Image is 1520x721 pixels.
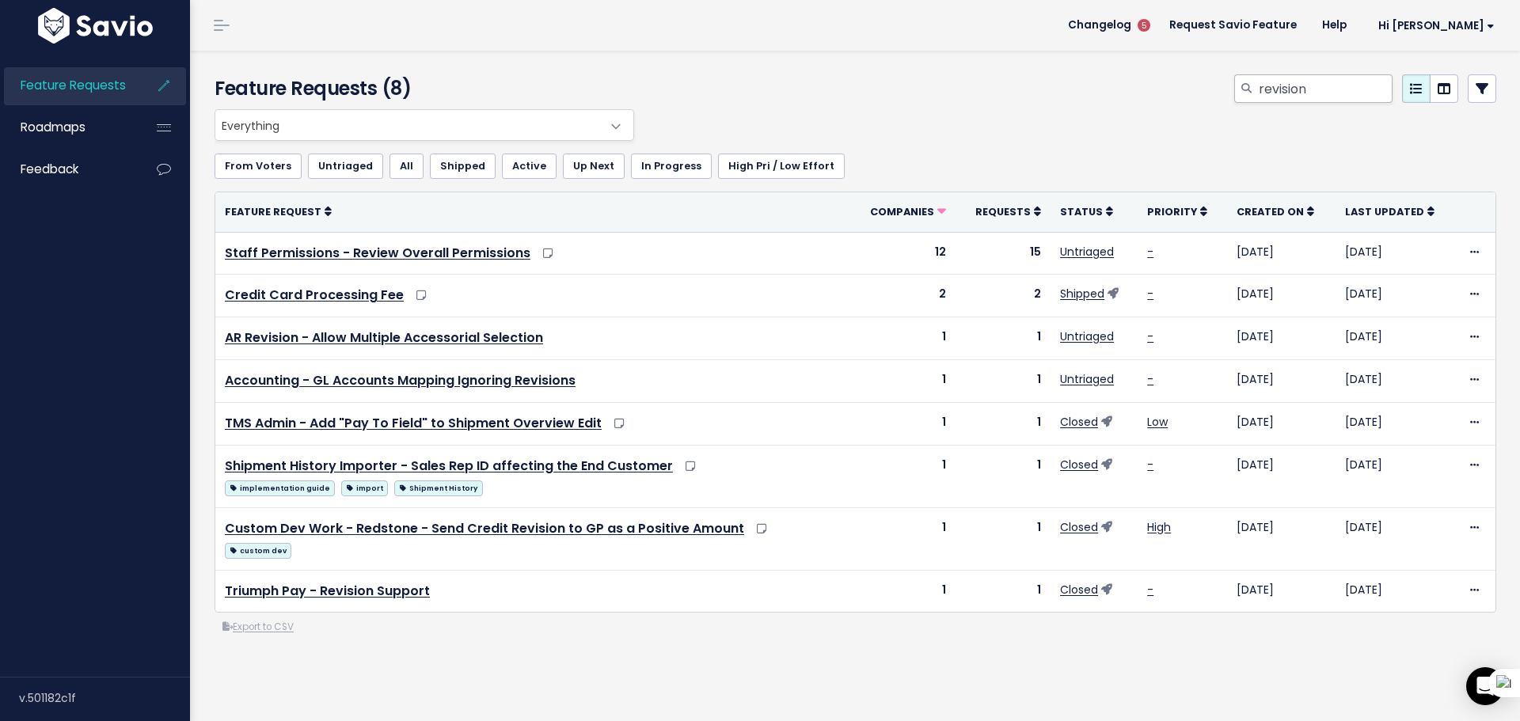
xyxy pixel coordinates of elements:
[225,540,291,560] a: custom dev
[1147,328,1153,344] a: -
[225,328,543,347] a: AR Revision - Allow Multiple Accessorial Selection
[956,359,1051,402] td: 1
[1237,203,1314,219] a: Created On
[956,275,1051,317] td: 2
[1147,244,1153,260] a: -
[1336,445,1457,507] td: [DATE]
[1227,359,1336,402] td: [DATE]
[308,154,383,179] a: Untriaged
[215,154,302,179] a: From Voters
[1147,286,1153,302] a: -
[215,110,602,140] span: Everything
[341,477,388,497] a: import
[1359,13,1507,38] a: Hi [PERSON_NAME]
[1060,457,1098,472] a: Closed
[1060,519,1098,535] a: Closed
[1060,582,1098,598] a: Closed
[718,154,845,179] a: High Pri / Low Effort
[215,74,626,103] h4: Feature Requests (8)
[4,109,131,146] a: Roadmaps
[956,317,1051,360] td: 1
[1060,244,1114,260] a: Untriaged
[1060,286,1104,302] a: Shipped
[849,317,956,360] td: 1
[1227,570,1336,612] td: [DATE]
[1060,328,1114,344] a: Untriaged
[1227,275,1336,317] td: [DATE]
[1147,582,1153,598] a: -
[956,232,1051,275] td: 15
[1147,414,1168,430] a: Low
[225,414,602,432] a: TMS Admin - Add "Pay To Field" to Shipment Overview Edit
[1227,445,1336,507] td: [DATE]
[1227,232,1336,275] td: [DATE]
[1336,317,1457,360] td: [DATE]
[849,570,956,612] td: 1
[225,477,335,497] a: implementation guide
[341,480,388,496] span: import
[1060,371,1114,387] a: Untriaged
[956,570,1051,612] td: 1
[1257,74,1393,103] input: Search features...
[1345,205,1424,218] span: Last Updated
[225,371,576,389] a: Accounting - GL Accounts Mapping Ignoring Revisions
[430,154,496,179] a: Shipped
[849,232,956,275] td: 12
[1147,519,1171,535] a: High
[849,507,956,570] td: 1
[849,275,956,317] td: 2
[225,205,321,218] span: Feature Request
[4,67,131,104] a: Feature Requests
[225,203,332,219] a: Feature Request
[956,445,1051,507] td: 1
[222,620,294,633] a: Export to CSV
[1060,203,1113,219] a: Status
[1147,205,1197,218] span: Priority
[1147,457,1153,472] a: -
[502,154,557,179] a: Active
[631,154,712,179] a: In Progress
[225,244,530,262] a: Staff Permissions - Review Overall Permissions
[1336,232,1457,275] td: [DATE]
[563,154,625,179] a: Up Next
[225,286,404,304] a: Credit Card Processing Fee
[1227,507,1336,570] td: [DATE]
[215,154,1496,179] ul: Filter feature requests
[1336,570,1457,612] td: [DATE]
[225,457,673,475] a: Shipment History Importer - Sales Rep ID affecting the End Customer
[215,109,634,141] span: Everything
[870,205,934,218] span: Companies
[389,154,424,179] a: All
[1157,13,1309,37] a: Request Savio Feature
[1336,507,1457,570] td: [DATE]
[849,402,956,445] td: 1
[1309,13,1359,37] a: Help
[34,8,157,44] img: logo-white.9d6f32f41409.svg
[1060,414,1098,430] a: Closed
[956,507,1051,570] td: 1
[394,480,482,496] span: Shipment History
[975,205,1031,218] span: Requests
[1068,20,1131,31] span: Changelog
[225,543,291,559] span: custom dev
[956,402,1051,445] td: 1
[1336,275,1457,317] td: [DATE]
[1345,203,1434,219] a: Last Updated
[1336,402,1457,445] td: [DATE]
[1060,205,1103,218] span: Status
[225,480,335,496] span: implementation guide
[21,77,126,93] span: Feature Requests
[1466,667,1504,705] div: Open Intercom Messenger
[1227,402,1336,445] td: [DATE]
[1227,317,1336,360] td: [DATE]
[1138,19,1150,32] span: 5
[21,161,78,177] span: Feedback
[394,477,482,497] a: Shipment History
[1237,205,1304,218] span: Created On
[225,582,430,600] a: Triumph Pay - Revision Support
[1378,20,1495,32] span: Hi [PERSON_NAME]
[4,151,131,188] a: Feedback
[225,519,744,537] a: Custom Dev Work - Redstone - Send Credit Revision to GP as a Positive Amount
[19,677,190,719] div: v.501182c1f
[870,203,946,219] a: Companies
